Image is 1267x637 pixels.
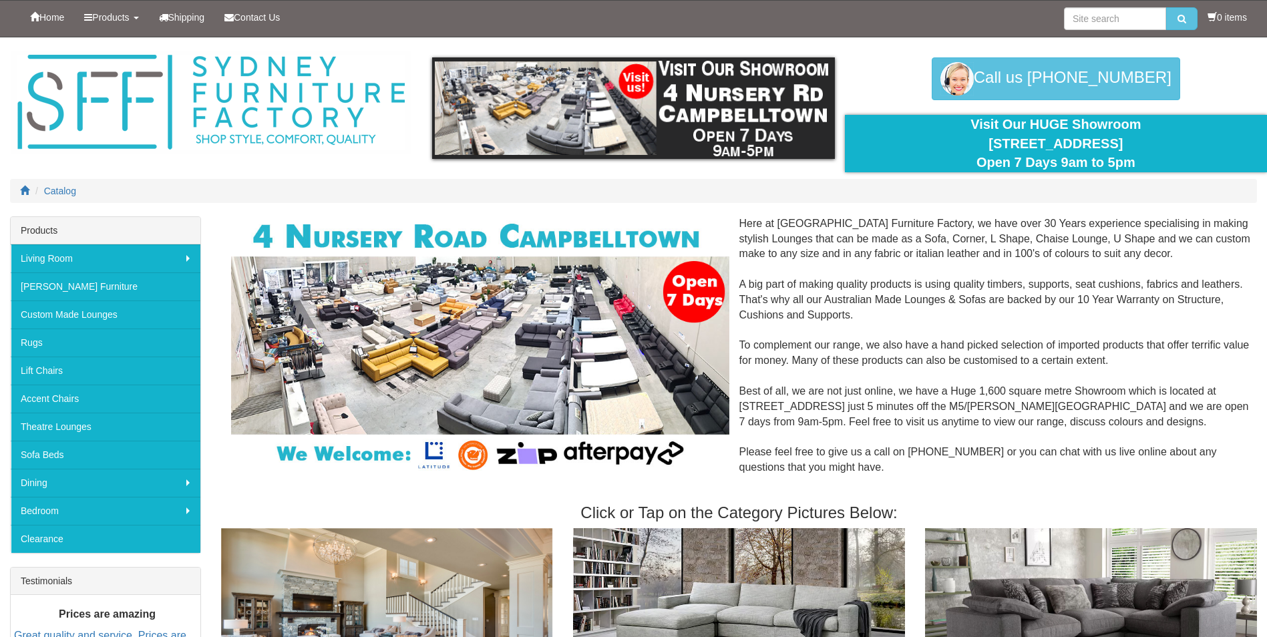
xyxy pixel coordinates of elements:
[1064,7,1166,30] input: Site search
[92,12,129,23] span: Products
[20,1,74,34] a: Home
[234,12,280,23] span: Contact Us
[11,217,200,244] div: Products
[11,51,411,154] img: Sydney Furniture Factory
[1208,11,1247,24] li: 0 items
[44,186,76,196] a: Catalog
[74,1,148,34] a: Products
[11,272,200,300] a: [PERSON_NAME] Furniture
[11,385,200,413] a: Accent Chairs
[221,504,1257,521] h3: Click or Tap on the Category Pictures Below:
[221,216,1257,491] div: Here at [GEOGRAPHIC_DATA] Furniture Factory, we have over 30 Years experience specialising in mak...
[11,244,200,272] a: Living Room
[214,1,290,34] a: Contact Us
[11,357,200,385] a: Lift Chairs
[11,329,200,357] a: Rugs
[59,608,156,620] b: Prices are amazing
[149,1,215,34] a: Shipping
[168,12,205,23] span: Shipping
[11,525,200,553] a: Clearance
[11,413,200,441] a: Theatre Lounges
[11,300,200,329] a: Custom Made Lounges
[11,568,200,595] div: Testimonials
[11,497,200,525] a: Bedroom
[39,12,64,23] span: Home
[231,216,729,475] img: Corner Modular Lounges
[432,57,834,159] img: showroom.gif
[855,115,1257,172] div: Visit Our HUGE Showroom [STREET_ADDRESS] Open 7 Days 9am to 5pm
[11,469,200,497] a: Dining
[11,441,200,469] a: Sofa Beds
